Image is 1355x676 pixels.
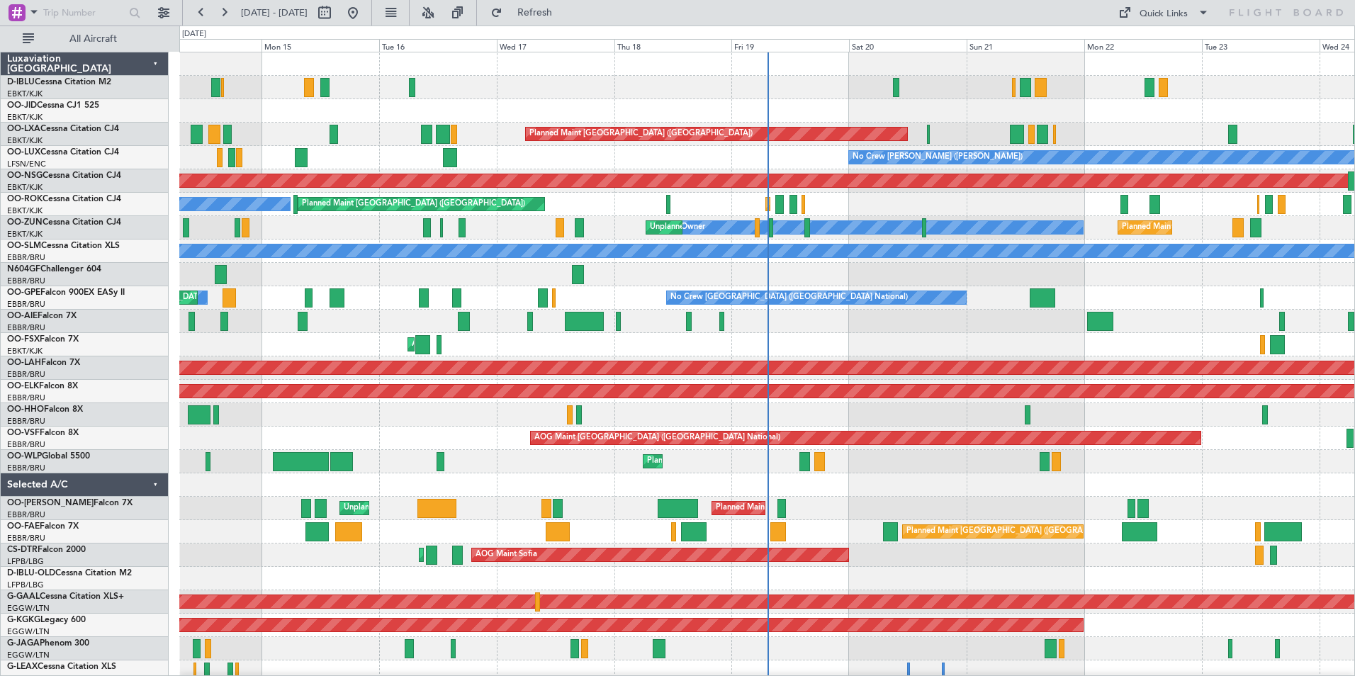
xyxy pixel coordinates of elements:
div: No Crew [GEOGRAPHIC_DATA] ([GEOGRAPHIC_DATA] National) [670,287,908,308]
a: EBBR/BRU [7,369,45,380]
span: Refresh [505,8,565,18]
span: OO-FAE [7,522,40,531]
a: OO-SLMCessna Citation XLS [7,242,120,250]
div: AOG Maint [GEOGRAPHIC_DATA] ([GEOGRAPHIC_DATA] National) [534,427,780,449]
span: OO-LXA [7,125,40,133]
div: Sun 21 [967,39,1084,52]
div: Wed 17 [497,39,614,52]
a: OO-HHOFalcon 8X [7,405,83,414]
a: OO-FAEFalcon 7X [7,522,79,531]
span: OO-[PERSON_NAME] [7,499,94,507]
a: N604GFChallenger 604 [7,265,101,274]
div: Sat 20 [849,39,967,52]
a: G-JAGAPhenom 300 [7,639,89,648]
div: AOG Maint Sofia [476,544,537,565]
div: Tue 23 [1202,39,1320,52]
span: OO-LAH [7,359,41,367]
button: All Aircraft [16,28,154,50]
a: EBBR/BRU [7,276,45,286]
span: G-LEAX [7,663,38,671]
span: All Aircraft [37,34,150,44]
a: OO-LUXCessna Citation CJ4 [7,148,119,157]
a: LFSN/ENC [7,159,46,169]
span: G-JAGA [7,639,40,648]
span: OO-ELK [7,382,39,390]
span: OO-WLP [7,452,42,461]
a: LFPB/LBG [7,556,44,567]
a: OO-LXACessna Citation CJ4 [7,125,119,133]
a: EGGW/LTN [7,626,50,637]
div: Planned Maint Kortrijk-[GEOGRAPHIC_DATA] [770,193,935,215]
a: EBBR/BRU [7,416,45,427]
div: Planned Maint [GEOGRAPHIC_DATA] ([GEOGRAPHIC_DATA] National) [906,521,1163,542]
a: EBBR/BRU [7,439,45,450]
span: OO-NSG [7,171,43,180]
div: Unplanned Maint [GEOGRAPHIC_DATA] ([GEOGRAPHIC_DATA] National) [344,497,610,519]
div: Planned Maint [GEOGRAPHIC_DATA] ([GEOGRAPHIC_DATA]) [529,123,753,145]
span: N604GF [7,265,40,274]
span: OO-LUX [7,148,40,157]
span: OO-JID [7,101,37,110]
a: G-GAALCessna Citation XLS+ [7,592,124,601]
div: Planned Maint Liege [647,451,721,472]
span: CS-DTR [7,546,38,554]
div: Thu 18 [614,39,732,52]
a: OO-FSXFalcon 7X [7,335,79,344]
a: EBBR/BRU [7,509,45,520]
span: [DATE] - [DATE] [241,6,308,19]
div: Planned Maint [GEOGRAPHIC_DATA] ([GEOGRAPHIC_DATA]) [302,193,525,215]
a: OO-ZUNCessna Citation CJ4 [7,218,121,227]
a: OO-[PERSON_NAME]Falcon 7X [7,499,133,507]
div: Quick Links [1140,7,1188,21]
div: Tue 16 [379,39,497,52]
span: OO-GPE [7,288,40,297]
input: Trip Number [43,2,125,23]
span: OO-AIE [7,312,38,320]
a: OO-JIDCessna CJ1 525 [7,101,99,110]
a: OO-AIEFalcon 7X [7,312,77,320]
button: Refresh [484,1,569,24]
a: EBKT/KJK [7,182,43,193]
span: OO-HHO [7,405,44,414]
span: D-IBLU [7,78,35,86]
a: OO-LAHFalcon 7X [7,359,80,367]
div: Planned Maint Sofia [423,544,495,565]
div: Fri 19 [731,39,849,52]
a: EBKT/KJK [7,205,43,216]
div: No Crew [PERSON_NAME] ([PERSON_NAME]) [853,147,1023,168]
a: EBKT/KJK [7,112,43,123]
a: G-KGKGLegacy 600 [7,616,86,624]
a: EBBR/BRU [7,252,45,263]
a: G-LEAXCessna Citation XLS [7,663,116,671]
div: Planned Maint Kortrijk-[GEOGRAPHIC_DATA] [1122,217,1287,238]
span: OO-ROK [7,195,43,203]
span: D-IBLU-OLD [7,569,55,578]
a: EBKT/KJK [7,346,43,356]
a: EBKT/KJK [7,229,43,240]
a: OO-ROKCessna Citation CJ4 [7,195,121,203]
a: CS-DTRFalcon 2000 [7,546,86,554]
span: OO-ZUN [7,218,43,227]
span: G-KGKG [7,616,40,624]
span: G-GAAL [7,592,40,601]
span: OO-FSX [7,335,40,344]
span: OO-VSF [7,429,40,437]
a: LFPB/LBG [7,580,44,590]
a: EBBR/BRU [7,299,45,310]
div: AOG Maint Kortrijk-[GEOGRAPHIC_DATA] [412,334,566,355]
div: Unplanned Maint [GEOGRAPHIC_DATA]-[GEOGRAPHIC_DATA] [650,217,879,238]
a: OO-GPEFalcon 900EX EASy II [7,288,125,297]
a: EBBR/BRU [7,463,45,473]
a: OO-WLPGlobal 5500 [7,452,90,461]
a: OO-NSGCessna Citation CJ4 [7,171,121,180]
a: D-IBLUCessna Citation M2 [7,78,111,86]
a: EBBR/BRU [7,533,45,543]
button: Quick Links [1111,1,1216,24]
a: EBKT/KJK [7,89,43,99]
span: OO-SLM [7,242,41,250]
a: EBBR/BRU [7,393,45,403]
a: EGGW/LTN [7,650,50,660]
a: EGGW/LTN [7,603,50,614]
a: OO-VSFFalcon 8X [7,429,79,437]
div: Mon 15 [262,39,379,52]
